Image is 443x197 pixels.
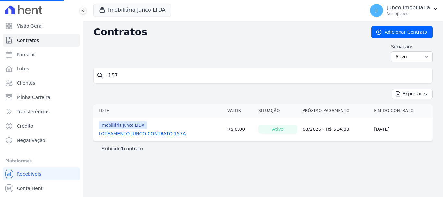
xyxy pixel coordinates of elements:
a: Adicionar Contrato [371,26,433,38]
span: Imobiliária Junco LTDA [99,121,147,129]
a: Crédito [3,119,80,132]
div: Ativo [258,125,297,134]
span: Visão Geral [17,23,43,29]
td: [DATE] [371,117,433,141]
th: Situação [256,104,300,117]
a: Negativação [3,134,80,147]
td: R$ 0,00 [225,117,256,141]
a: Lotes [3,62,80,75]
a: Clientes [3,77,80,90]
a: Contratos [3,34,80,47]
b: 1 [121,146,124,151]
span: Recebíveis [17,171,41,177]
span: JI [375,8,378,13]
span: Minha Carteira [17,94,50,101]
p: Exibindo contrato [101,145,143,152]
button: Exportar [392,89,433,99]
a: Conta Hent [3,182,80,195]
i: search [96,72,104,80]
span: Lotes [17,66,29,72]
a: Parcelas [3,48,80,61]
a: LOTEAMENTO JUNCO CONTRATO 157A [99,130,186,137]
a: Recebíveis [3,167,80,180]
div: Plataformas [5,157,78,165]
span: Crédito [17,123,33,129]
th: Fim do Contrato [371,104,433,117]
span: Transferências [17,108,50,115]
h2: Contratos [93,26,361,38]
span: Conta Hent [17,185,42,191]
span: Clientes [17,80,35,86]
a: Visão Geral [3,19,80,32]
a: 08/2025 - R$ 514,83 [303,127,349,132]
th: Lote [93,104,225,117]
a: Transferências [3,105,80,118]
th: Próximo Pagamento [300,104,372,117]
span: Contratos [17,37,39,43]
label: Situação: [391,43,433,50]
th: Valor [225,104,256,117]
p: Ver opções [387,11,430,16]
span: Negativação [17,137,45,143]
button: Imobiliária Junco LTDA [93,4,171,16]
p: Junco Imobiliária [387,5,430,11]
a: Minha Carteira [3,91,80,104]
button: JI Junco Imobiliária Ver opções [365,1,443,19]
span: Parcelas [17,51,36,58]
input: Buscar por nome do lote [104,69,430,82]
